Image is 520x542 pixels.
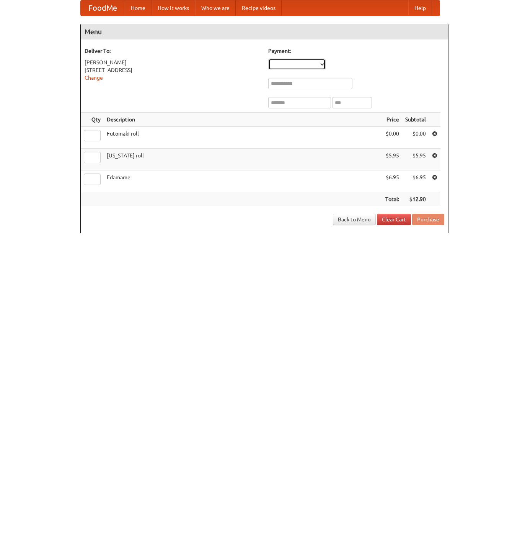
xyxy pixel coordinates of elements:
td: Futomaki roll [104,127,382,149]
a: Back to Menu [333,214,376,225]
td: Edamame [104,170,382,192]
td: $0.00 [402,127,429,149]
td: $6.95 [402,170,429,192]
td: $6.95 [382,170,402,192]
td: $5.95 [382,149,402,170]
h4: Menu [81,24,448,39]
a: Clear Cart [377,214,411,225]
th: Total: [382,192,402,206]
td: [US_STATE] roll [104,149,382,170]
a: How it works [152,0,195,16]
th: Qty [81,113,104,127]
th: Price [382,113,402,127]
div: [PERSON_NAME] [85,59,261,66]
button: Purchase [412,214,444,225]
th: Description [104,113,382,127]
a: Home [125,0,152,16]
a: Who we are [195,0,236,16]
td: $0.00 [382,127,402,149]
th: Subtotal [402,113,429,127]
td: $5.95 [402,149,429,170]
h5: Payment: [268,47,444,55]
div: [STREET_ADDRESS] [85,66,261,74]
th: $12.90 [402,192,429,206]
a: Help [408,0,432,16]
a: Change [85,75,103,81]
a: Recipe videos [236,0,282,16]
a: FoodMe [81,0,125,16]
h5: Deliver To: [85,47,261,55]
